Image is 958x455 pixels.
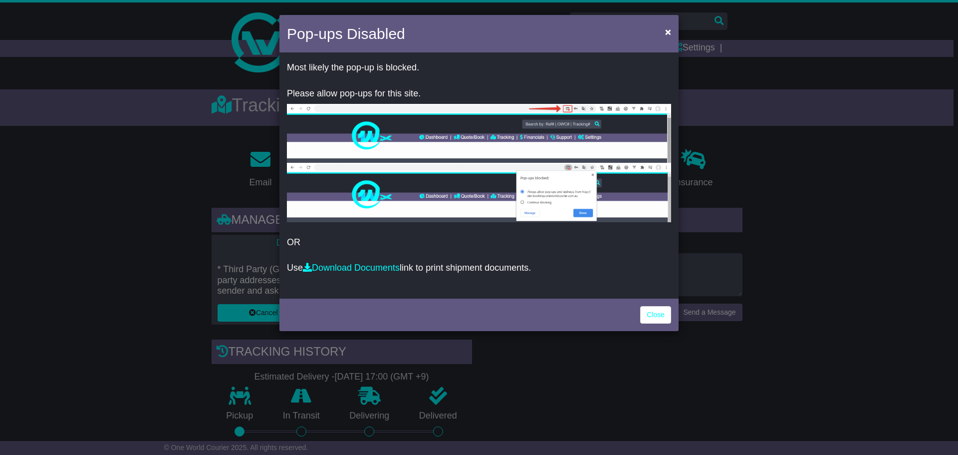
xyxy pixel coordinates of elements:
img: allow-popup-2.png [287,163,671,222]
img: allow-popup-1.png [287,104,671,163]
p: Most likely the pop-up is blocked. [287,62,671,73]
div: OR [279,55,679,296]
p: Please allow pop-ups for this site. [287,88,671,99]
span: × [665,26,671,37]
a: Download Documents [303,263,400,273]
a: Close [640,306,671,324]
h4: Pop-ups Disabled [287,22,405,45]
p: Use link to print shipment documents. [287,263,671,274]
button: Close [660,21,676,42]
